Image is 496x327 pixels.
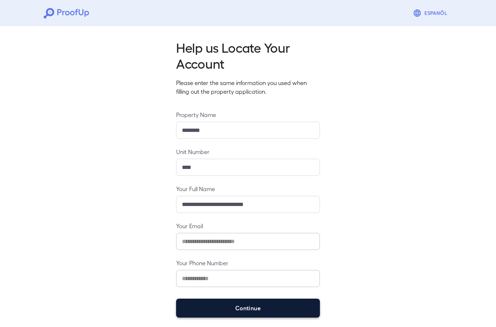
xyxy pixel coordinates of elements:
[410,6,452,20] button: Espanõl
[176,259,320,267] label: Your Phone Number
[176,148,320,156] label: Unit Number
[176,78,320,96] p: Please enter the same information you used when filling out the property application.
[176,299,320,318] button: Continue
[176,110,320,119] label: Property Name
[176,39,320,71] h2: Help us Locate Your Account
[176,185,320,193] label: Your Full Name
[176,222,320,230] label: Your Email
